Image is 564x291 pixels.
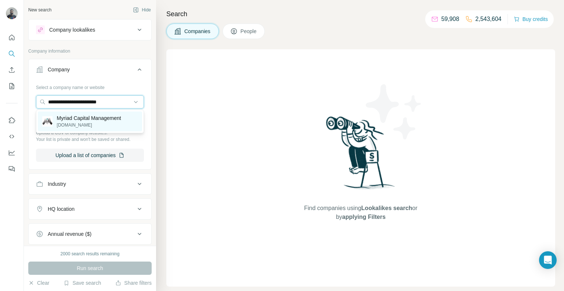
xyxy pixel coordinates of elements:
button: Share filters [115,279,152,287]
div: Annual revenue ($) [48,230,91,238]
button: Industry [29,175,151,193]
span: applying Filters [342,214,386,220]
img: Surfe Illustration - Stars [361,79,427,145]
button: Company lookalikes [29,21,151,39]
button: HQ location [29,200,151,218]
button: Clear [28,279,49,287]
button: Annual revenue ($) [29,225,151,243]
button: Enrich CSV [6,63,18,77]
button: Search [6,47,18,60]
div: Industry [48,180,66,188]
button: Dashboard [6,146,18,159]
p: 2,543,604 [476,15,502,24]
p: [DOMAIN_NAME] [57,122,121,128]
button: Feedback [6,162,18,175]
img: Surfe Illustration - Woman searching with binoculars [323,114,399,196]
div: 2000 search results remaining [61,251,120,257]
p: Company information [28,48,152,54]
div: Open Intercom Messenger [539,251,557,269]
img: Myriad Capital Management [42,116,53,127]
div: Select a company name or website [36,81,144,91]
h4: Search [166,9,555,19]
button: Save search [64,279,101,287]
p: Myriad Capital Management [57,114,121,122]
button: Use Surfe on LinkedIn [6,114,18,127]
p: Your list is private and won't be saved or shared. [36,136,144,143]
span: Lookalikes search [361,205,412,211]
p: 59,908 [441,15,459,24]
button: Quick start [6,31,18,44]
img: Avatar [6,7,18,19]
span: Companies [184,28,211,35]
button: Use Surfe API [6,130,18,143]
span: Find companies using or by [302,204,419,221]
button: Hide [128,4,156,15]
div: New search [28,7,51,13]
button: Company [29,61,151,81]
button: Buy credits [514,14,548,24]
div: Company lookalikes [49,26,95,33]
button: My lists [6,79,18,93]
button: Upload a list of companies [36,149,144,162]
div: Company [48,66,70,73]
span: People [241,28,257,35]
div: HQ location [48,205,75,213]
